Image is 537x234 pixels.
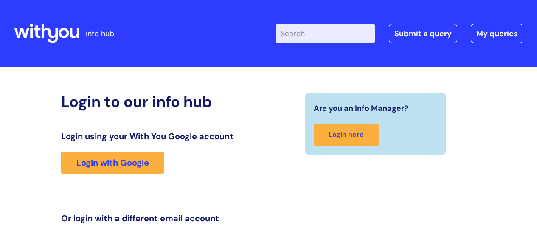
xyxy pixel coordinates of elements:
[389,24,457,43] a: Submit a query
[314,124,379,146] a: Login here
[86,27,114,40] p: info hub
[61,131,262,141] h3: Login using your With You Google account
[61,213,262,223] h3: Or login with a different email account
[61,93,262,111] h2: Login to our info hub
[61,152,164,174] a: Login with Google
[314,101,408,115] span: Are you an Info Manager?
[276,24,375,43] input: Search
[471,24,523,43] a: My queries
